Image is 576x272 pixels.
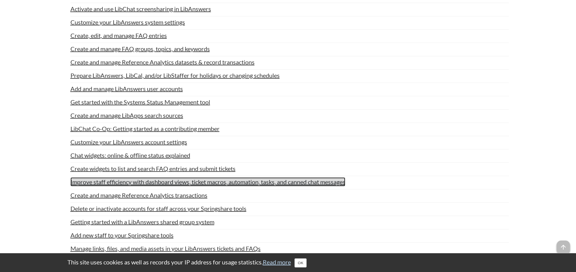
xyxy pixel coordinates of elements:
[70,151,190,160] a: Chat widgets: online & offline status explained
[70,111,183,120] a: Create and manage LibApps search sources
[295,258,307,267] button: Close
[70,18,185,27] a: Customize your LibAnswers system settings
[70,244,261,253] a: Manage links, files, and media assets in your LibAnswers tickets and FAQs
[70,44,210,53] a: Create and manage FAQ groups, topics, and keywords
[70,31,167,40] a: Create, edit, and manage FAQ entries
[61,258,515,267] div: This site uses cookies as well as records your IP address for usage statistics.
[70,204,246,213] a: Delete or inactivate accounts for staff across your Springshare tools
[70,231,174,240] a: Add new staff to your Springshare tools
[70,97,210,107] a: Get started with the Systems Status Management tool
[557,241,570,248] a: arrow_upward
[70,71,280,80] a: Prepare LibAnswers, LibCal, and/or LibStaffer for holidays or changing schedules
[70,177,345,186] a: Improve staff efficiency with dashboard views, ticket macros, automation, tasks, and canned chat ...
[557,241,570,254] span: arrow_upward
[70,4,211,13] a: Activate and use LibChat screensharing in LibAnswers
[70,137,187,146] a: Customize your LibAnswers account settings
[70,57,255,67] a: Create and manage Reference Analytics datasets & record transactions
[70,191,207,200] a: Create and manage Reference Analytics transactions
[70,124,220,133] a: LibChat Co-Op: Getting started as a contributing member
[70,217,214,226] a: Getting started with a LibAnswers shared group system
[70,164,236,173] a: Create widgets to list and search FAQ entries and submit tickets
[70,84,183,93] a: Add and manage LibAnswers user accounts
[263,258,291,266] a: Read more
